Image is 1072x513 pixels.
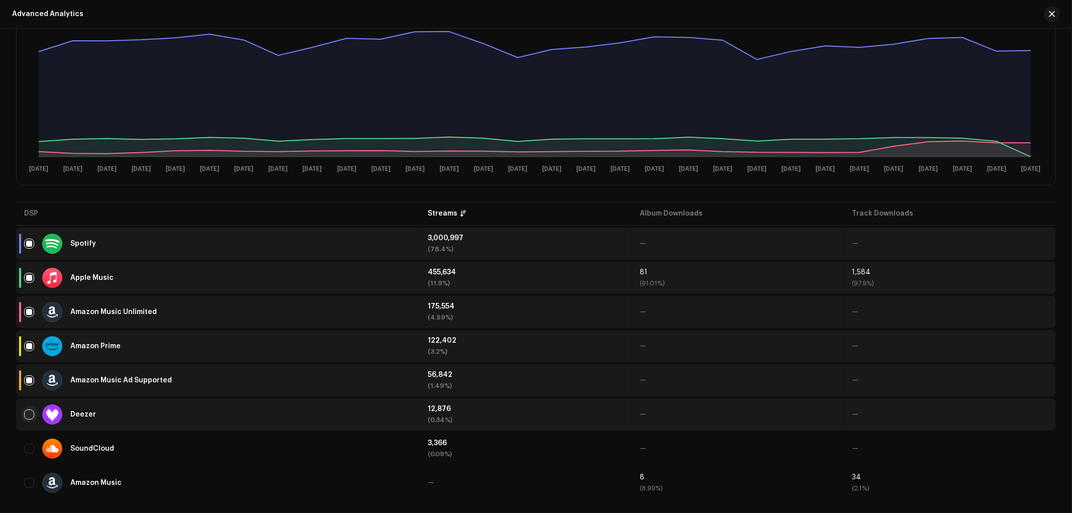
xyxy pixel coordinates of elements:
text: [DATE] [268,166,287,172]
div: 8 [640,474,836,481]
text: [DATE] [645,166,664,172]
div: — [852,445,1048,452]
text: [DATE] [200,166,219,172]
div: 175,554 [428,303,624,310]
text: [DATE] [1021,166,1040,172]
text: [DATE] [474,166,493,172]
text: [DATE] [782,166,801,172]
div: 12,876 [428,405,624,413]
text: [DATE] [303,166,322,172]
div: — [640,309,836,316]
div: — [852,309,1048,316]
div: — [640,377,836,384]
div: 1,584 [852,269,1048,276]
text: [DATE] [576,166,596,172]
div: — [640,240,836,247]
div: — [640,445,836,452]
div: 3,366 [428,440,624,447]
text: [DATE] [611,166,630,172]
div: (8.99%) [640,485,836,492]
text: [DATE] [885,166,904,172]
text: [DATE] [850,166,869,172]
text: [DATE] [919,166,938,172]
div: 56,842 [428,371,624,378]
text: [DATE] [679,166,698,172]
text: [DATE] [371,166,391,172]
div: — [852,411,1048,418]
div: (1.49%) [428,382,624,389]
div: 3,000,997 [428,235,624,242]
text: [DATE] [406,166,425,172]
text: [DATE] [987,166,1006,172]
text: [DATE] [337,166,356,172]
text: [DATE] [713,166,732,172]
div: — [852,377,1048,384]
div: (91.01%) [640,280,836,287]
div: 34 [852,474,1048,481]
text: [DATE] [953,166,972,172]
text: [DATE] [166,166,185,172]
div: (78.4%) [428,246,624,253]
div: (4.59%) [428,314,624,321]
div: 81 [640,269,836,276]
div: (97.9%) [852,280,1048,287]
div: (3.2%) [428,348,624,355]
div: 455,634 [428,269,624,276]
div: — [640,411,836,418]
div: 122,402 [428,337,624,344]
text: [DATE] [508,166,527,172]
text: [DATE] [542,166,561,172]
div: — [852,343,1048,350]
text: [DATE] [816,166,835,172]
text: [DATE] [747,166,766,172]
div: — [640,343,836,350]
div: (0.34%) [428,417,624,424]
div: (0.09%) [428,451,624,458]
div: — [852,240,1048,247]
div: (11.9%) [428,280,624,287]
div: — [428,479,624,486]
div: (2.1%) [852,485,1048,492]
text: [DATE] [234,166,253,172]
text: [DATE] [440,166,459,172]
